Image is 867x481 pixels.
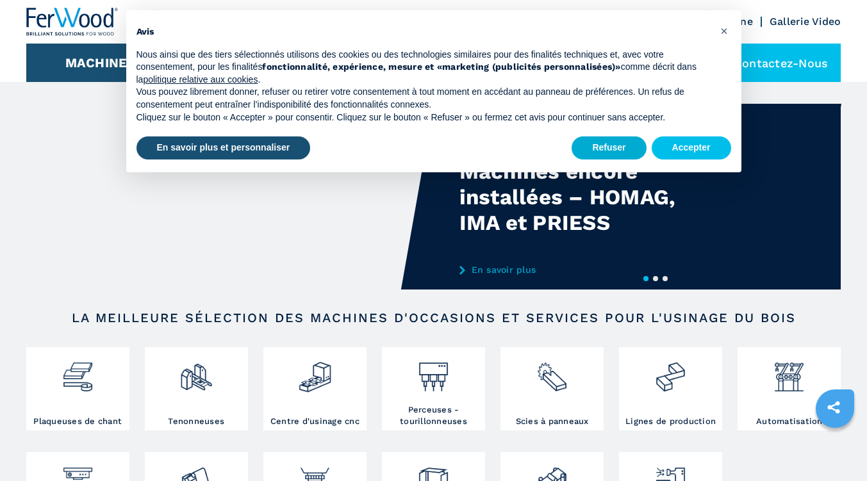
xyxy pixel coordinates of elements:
[720,23,728,38] span: ×
[500,347,604,430] a: Scies à panneaux
[654,350,688,394] img: linee_di_produzione_2.png
[653,276,658,281] button: 2
[738,347,841,430] a: Automatisation
[263,347,367,430] a: Centre d'usinage cnc
[516,416,589,427] h3: Scies à panneaux
[818,391,850,423] a: sharethis
[270,416,359,427] h3: Centre d'usinage cnc
[643,276,648,281] button: 1
[772,350,806,394] img: automazione.png
[262,61,620,72] strong: fonctionnalité, expérience, mesure et «marketing (publicités personnalisées)»
[33,416,122,427] h3: Plaqueuses de chant
[136,49,711,86] p: Nous ainsi que des tiers sélectionnés utilisons des cookies ou des technologies similaires pour d...
[652,136,731,159] button: Accepter
[26,347,129,430] a: Plaqueuses de chant
[572,136,646,159] button: Refuser
[619,347,722,430] a: Lignes de production
[26,104,434,289] video: Your browser does not support the video tag.
[145,347,248,430] a: Tenonneuses
[136,136,311,159] button: En savoir plus et personnaliser
[770,15,841,28] a: Gallerie Video
[168,416,224,427] h3: Tenonneuses
[136,86,711,111] p: Vous pouvez librement donner, refuser ou retirer votre consentement à tout moment en accédant au ...
[813,423,857,471] iframe: Chat
[385,404,482,427] h3: Perceuses - tourillonneuses
[136,111,711,124] p: Cliquez sur le bouton « Accepter » pour consentir. Cliquez sur le bouton « Refuser » ou fermez ce...
[625,416,716,427] h3: Lignes de production
[535,350,569,394] img: sezionatrici_2.png
[417,350,450,394] img: foratrici_inseritrici_2.png
[702,44,841,82] div: Contactez-nous
[65,55,136,70] button: Machines
[382,347,485,430] a: Perceuses - tourillonneuses
[298,350,332,394] img: centro_di_lavoro_cnc_2.png
[756,416,823,427] h3: Automatisation
[459,265,711,275] a: En savoir plus
[67,310,800,325] h2: LA MEILLEURE SÉLECTION DES MACHINES D'OCCASIONS ET SERVICES POUR L'USINAGE DU BOIS
[136,26,711,38] h2: Avis
[143,74,258,85] a: politique relative aux cookies
[61,350,95,394] img: bordatrici_1.png
[179,350,213,394] img: squadratrici_2.png
[663,276,668,281] button: 3
[26,8,119,36] img: Ferwood
[714,20,735,41] button: Fermer cet avis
